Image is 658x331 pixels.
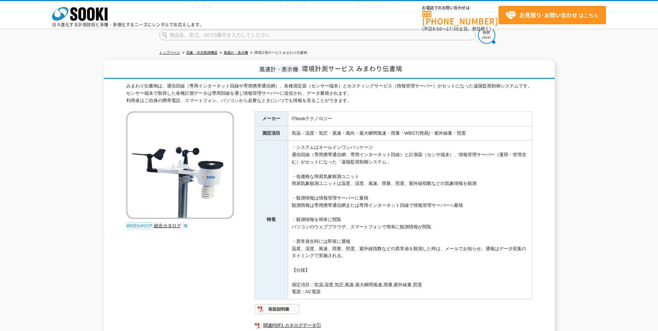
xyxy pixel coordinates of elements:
[505,10,598,20] span: はこちら
[498,6,606,24] a: お見積り･お問い合わせはこちら
[186,51,217,54] a: 気象・水文観測機器
[302,64,402,73] span: 環境計測サービス みまわり伝書鳩
[422,11,498,25] a: [PHONE_NUMBER]
[446,26,459,32] span: 17:30
[159,51,180,54] a: トップページ
[255,321,532,330] a: 関連PDF1 カタログデータ①
[255,304,300,315] img: 取扱説明書
[288,141,532,299] td: ・システムはオールインワンパッケージ 通信回線（専用携帯通信網、専用インターネット回線）と計測器（センサ端末）、情報管理サーバー（運用・管理含む）がセットになった「遠隔監視制御システム」 ・低価...
[52,23,204,27] p: 日々進化する計測技術と多種・多様化するニーズにレンタルでお応えします。
[255,141,288,299] th: 特長
[255,126,288,141] th: 測定項目
[288,126,532,141] td: 気温・湿度・気圧・風速・風向・最大瞬間風速・雨量・WBGT(簡易)・紫外線量・照度
[159,30,476,40] input: 商品名、型式、NETIS番号を入力してください
[255,308,300,313] a: 取扱説明書
[288,111,532,126] td: ITbookテクノロジー
[433,26,442,32] span: 8:50
[478,26,495,44] img: btn_search.png
[126,222,152,229] img: webカタログ
[422,26,491,32] span: (平日 ～ 土日、祝日除く)
[519,11,578,19] strong: お見積り･お問い合わせ
[255,111,288,126] th: メーカー
[154,223,188,228] a: 総合カタログ
[258,65,300,73] span: 風速計・表示機
[422,6,498,10] span: お電話でのお問い合わせは
[126,83,532,104] div: みまわり伝書鳩は、通信回線（専用インターネット回線や専用携帯通信網）、各種測定器（センサー端末）とホスティングサービス（情報管理サーバー）がセットになった遠隔監視制御システムです。 センサー端末...
[224,51,248,54] a: 風速計・表示機
[126,111,234,219] img: 環境計測サービス みまわり伝書鳩
[249,49,307,57] li: 環境計測サービス みまわり伝書鳩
